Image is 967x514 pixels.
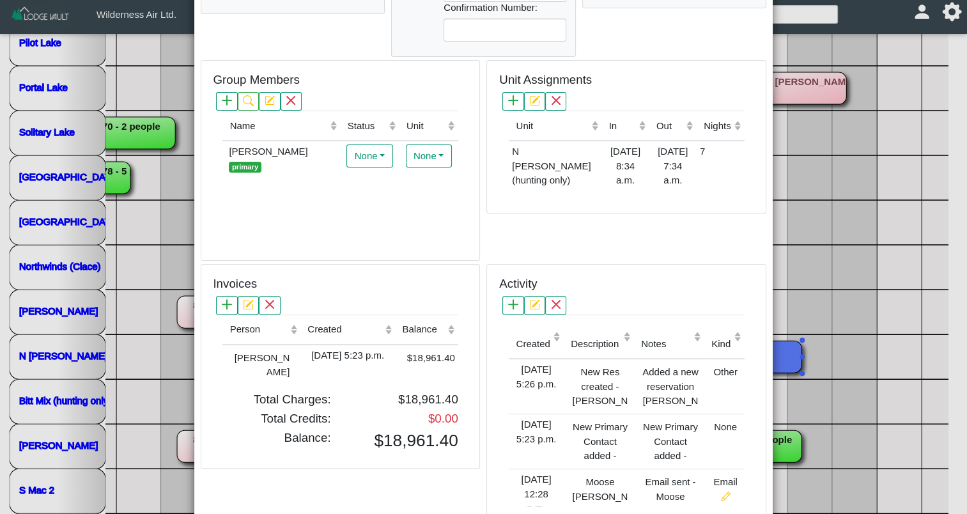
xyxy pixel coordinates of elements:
button: plus [216,296,237,315]
div: [DATE] 5:23 p.m. [512,417,561,446]
button: x [281,92,302,111]
svg: x [551,299,561,309]
h5: $18,961.40 [350,393,458,407]
h5: Activity [499,277,537,292]
h5: Invoices [213,277,257,292]
td: info@great-fishing.c [744,359,801,414]
h6: Confirmation Number: [444,2,566,13]
div: [PERSON_NAME] [226,144,337,173]
td: 7 [697,141,745,191]
div: Unit [406,119,445,134]
div: [DATE] 5:23 p.m. [304,348,392,363]
h5: Total Credits: [222,412,330,426]
div: Nights [704,119,731,134]
svg: x [551,95,561,105]
div: Person [230,322,287,337]
button: search [238,92,259,111]
button: x [545,92,566,111]
div: [DATE] 8:34 a.m. [605,144,646,188]
button: None [406,144,452,167]
svg: pencil square [243,299,253,309]
div: In [609,119,636,134]
button: x [545,296,566,315]
div: New Primary Contact added - [PERSON_NAME] [567,417,631,465]
div: Added a new reservation [PERSON_NAME] arriving [DATE][DATE] for 7 nights [637,362,701,410]
h3: $18,961.40 [350,431,458,451]
div: Description [571,337,621,352]
svg: plus [222,299,232,309]
svg: pencil square [529,299,539,309]
button: plus [502,296,523,315]
button: pencil square [524,92,545,111]
div: Created [307,322,382,337]
div: [DATE] 5:26 p.m. [512,362,561,391]
svg: pencil [721,492,731,501]
div: Status [348,119,386,134]
div: Created [516,337,550,352]
svg: plus [508,299,518,309]
div: Other [708,362,741,380]
button: pencil square [238,296,259,315]
h5: Group Members [213,73,299,88]
span: primary [229,162,261,173]
div: [DATE] 7:34 a.m. [653,144,693,188]
button: plus [216,92,237,111]
div: None [708,417,741,435]
button: pencil square [259,92,280,111]
button: None [346,144,392,167]
button: x [259,296,280,315]
svg: search [243,95,253,105]
h5: Unit Assignments [499,73,592,88]
div: New Primary Contact added - [PERSON_NAME] [637,417,701,465]
div: Notes [641,337,691,352]
svg: x [286,95,296,105]
div: [PERSON_NAME] [226,348,290,380]
svg: pencil square [529,95,539,105]
div: Out [656,119,683,134]
svg: plus [508,95,518,105]
svg: plus [222,95,232,105]
div: Kind [711,337,731,352]
div: New Res created - [PERSON_NAME] [567,362,631,410]
div: Email [708,472,741,504]
h5: Balance: [222,431,330,446]
svg: pencil square [265,95,275,105]
button: plus [502,92,523,111]
div: $18,961.40 [398,348,455,366]
h5: Total Charges: [222,393,330,407]
div: Balance [402,322,444,337]
svg: x [265,299,275,309]
button: pencil square [524,296,545,315]
div: Name [230,119,327,134]
td: N [PERSON_NAME] (hunting only) [509,141,601,191]
div: Unit [516,119,588,134]
h5: $0.00 [350,412,458,426]
td: info@great-fishing.c [744,414,801,469]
